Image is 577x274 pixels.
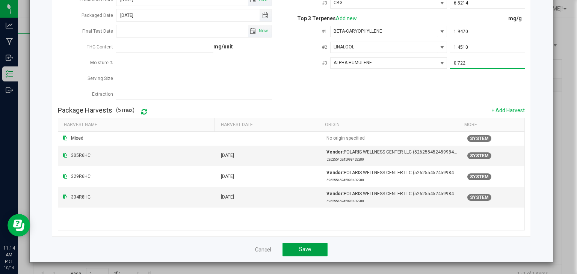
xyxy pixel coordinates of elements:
label: #1 [322,25,330,38]
span: ALPHA-HUMULENE [334,60,434,66]
span: 329R6HC [71,173,91,180]
span: Top 3 Terpenes [291,15,357,21]
button: Select [437,42,447,53]
span: select [260,9,271,22]
strong: Vendor: [326,191,344,196]
span: Harvest Date [221,122,253,128]
span: This harvest was probably harvested in Flourish. If your company is integrated with METRC, it cou... [467,194,491,201]
span: select [259,25,272,38]
span: 305R6HC [71,152,91,159]
label: Final Test Date [82,24,116,38]
span: LINALOOL [334,44,434,50]
strong: Vendor: [326,170,344,175]
strong: mg/unit [213,44,233,50]
span: [DATE] [221,194,234,200]
label: #3 [322,56,330,70]
a: Cancel [255,246,271,253]
label: Serving Size [88,72,116,85]
input: 1.4510 [450,42,514,53]
span: This harvest was probably harvested in Flourish. If your company is integrated with METRC, it cou... [467,135,491,142]
span: mg/g [508,15,525,21]
span: Origin [325,122,340,128]
span: select [248,25,259,38]
button: + Add Harvest [491,107,525,114]
a: Add new [336,15,357,21]
button: Select [437,58,447,68]
label: Extraction [92,87,116,101]
label: Moisture % [90,56,116,69]
span: Save [299,246,311,252]
label: THC Content [87,40,116,54]
strong: Vendor: [326,149,344,155]
span: More [464,122,477,128]
span: No origin specified [326,135,365,141]
label: Packaged Date [82,9,116,22]
label: #2 [322,41,330,54]
span: Set Current date [257,26,269,36]
h4: Package Harvests [58,107,112,114]
div: POLARIS WELLNESS CENTER LLC (52625545245998432280) [326,149,458,163]
span: 334R8HC [71,194,91,201]
span: Mixed [71,135,83,142]
small: 52625545245998432280 [326,199,364,203]
span: Harvest Name [64,122,97,128]
span: [DATE] [221,153,234,158]
span: [DATE] [221,174,234,179]
span: This harvest was probably harvested in Flourish. If your company is integrated with METRC, it cou... [467,152,491,159]
span: BETA-CARYOPHYLLENE [334,28,434,35]
iframe: Resource center [8,214,30,236]
small: 52625545245998432280 [326,178,364,182]
span: (5 max) [116,106,134,114]
div: Data table [58,118,525,230]
button: Select [437,26,447,37]
span: This harvest was probably harvested in Flourish. If your company is integrated with METRC, it cou... [467,173,491,180]
small: 52625545245998432280 [326,157,364,161]
input: 1.9470 [450,26,514,37]
div: POLARIS WELLNESS CENTER LLC (52625545245998432280) [326,190,458,205]
button: Save [282,243,328,256]
div: POLARIS WELLNESS CENTER LLC (52625545245998432280) [326,169,458,184]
